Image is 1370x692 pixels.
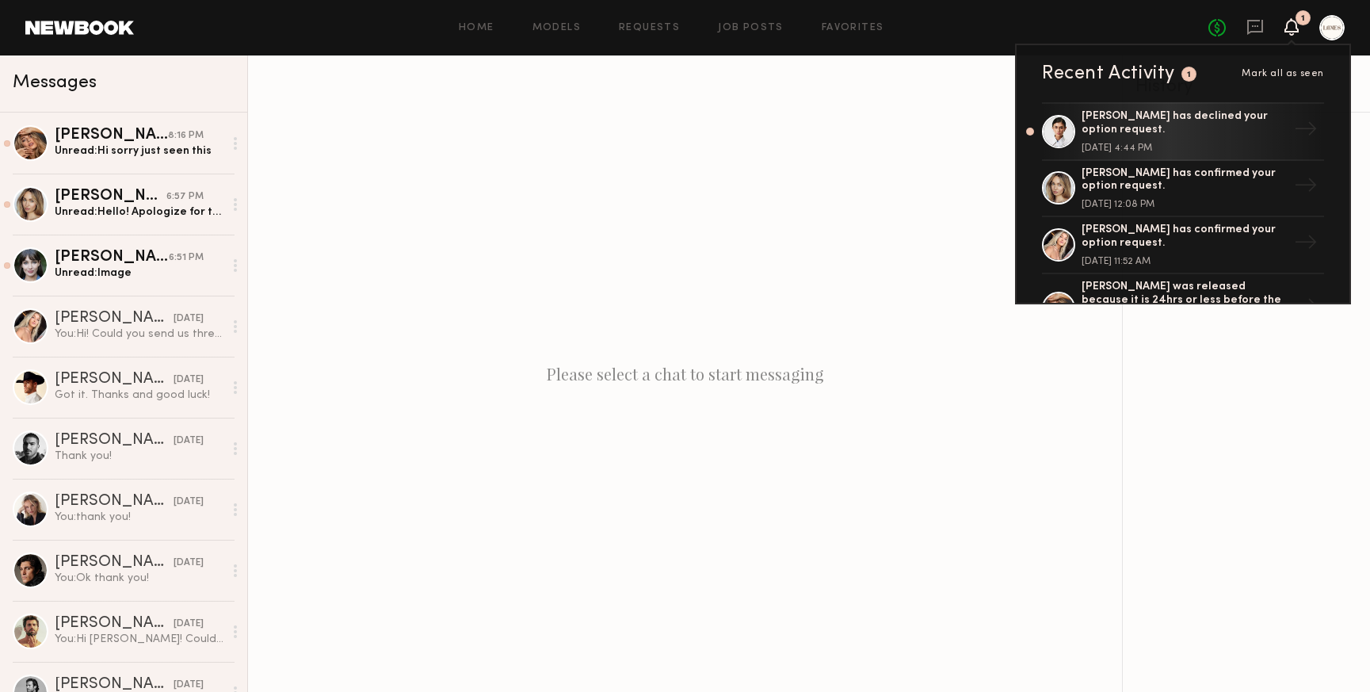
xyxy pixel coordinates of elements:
[248,55,1122,692] div: Please select a chat to start messaging
[55,632,223,647] div: You: Hi [PERSON_NAME]! Could you send us three raw unedited selfies of you wearing sunglasses? Fr...
[1288,288,1324,329] div: →
[55,128,168,143] div: [PERSON_NAME]
[166,189,204,205] div: 6:57 PM
[55,433,174,449] div: [PERSON_NAME]
[1042,64,1175,83] div: Recent Activity
[55,616,174,632] div: [PERSON_NAME]
[55,205,223,220] div: Unread: Hello! Apologize for the late reply but yes will have those sent [DATE] morning with natu...
[55,449,223,464] div: Thank you!
[1042,274,1324,344] a: [PERSON_NAME] was released because it is 24hrs or less before the job start time.→
[55,266,223,281] div: Unread: Image
[169,250,204,266] div: 6:51 PM
[174,312,204,327] div: [DATE]
[55,510,223,525] div: You: thank you!
[1042,102,1324,161] a: [PERSON_NAME] has declined your option request.[DATE] 4:44 PM→
[1082,200,1288,209] div: [DATE] 12:08 PM
[619,23,680,33] a: Requests
[174,373,204,388] div: [DATE]
[55,555,174,571] div: [PERSON_NAME]
[55,327,223,342] div: You: Hi! Could you send us three raw unedited selfies of you wearing sunglasses? Front facing, 3/...
[13,74,97,92] span: Messages
[55,494,174,510] div: [PERSON_NAME]
[174,495,204,510] div: [DATE]
[55,143,223,159] div: Unread: Hi sorry just seen this
[55,571,223,586] div: You: Ok thank you!
[55,388,223,403] div: Got it. Thanks and good luck!
[1082,257,1288,266] div: [DATE] 11:52 AM
[55,189,166,205] div: [PERSON_NAME]
[459,23,494,33] a: Home
[718,23,784,33] a: Job Posts
[1082,143,1288,153] div: [DATE] 4:44 PM
[1288,167,1324,208] div: →
[168,128,204,143] div: 8:16 PM
[822,23,884,33] a: Favorites
[1082,110,1288,137] div: [PERSON_NAME] has declined your option request.
[532,23,581,33] a: Models
[174,556,204,571] div: [DATE]
[1242,69,1324,78] span: Mark all as seen
[55,250,169,266] div: [PERSON_NAME]
[1187,71,1192,79] div: 1
[55,311,174,327] div: [PERSON_NAME]
[174,434,204,449] div: [DATE]
[1042,217,1324,274] a: [PERSON_NAME] has confirmed your option request.[DATE] 11:52 AM→
[1082,167,1288,194] div: [PERSON_NAME] has confirmed your option request.
[1288,111,1324,152] div: →
[55,372,174,388] div: [PERSON_NAME]
[174,617,204,632] div: [DATE]
[1082,224,1288,250] div: [PERSON_NAME] has confirmed your option request.
[1301,14,1305,23] div: 1
[1288,224,1324,266] div: →
[1082,281,1288,320] div: [PERSON_NAME] was released because it is 24hrs or less before the job start time.
[1042,161,1324,218] a: [PERSON_NAME] has confirmed your option request.[DATE] 12:08 PM→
